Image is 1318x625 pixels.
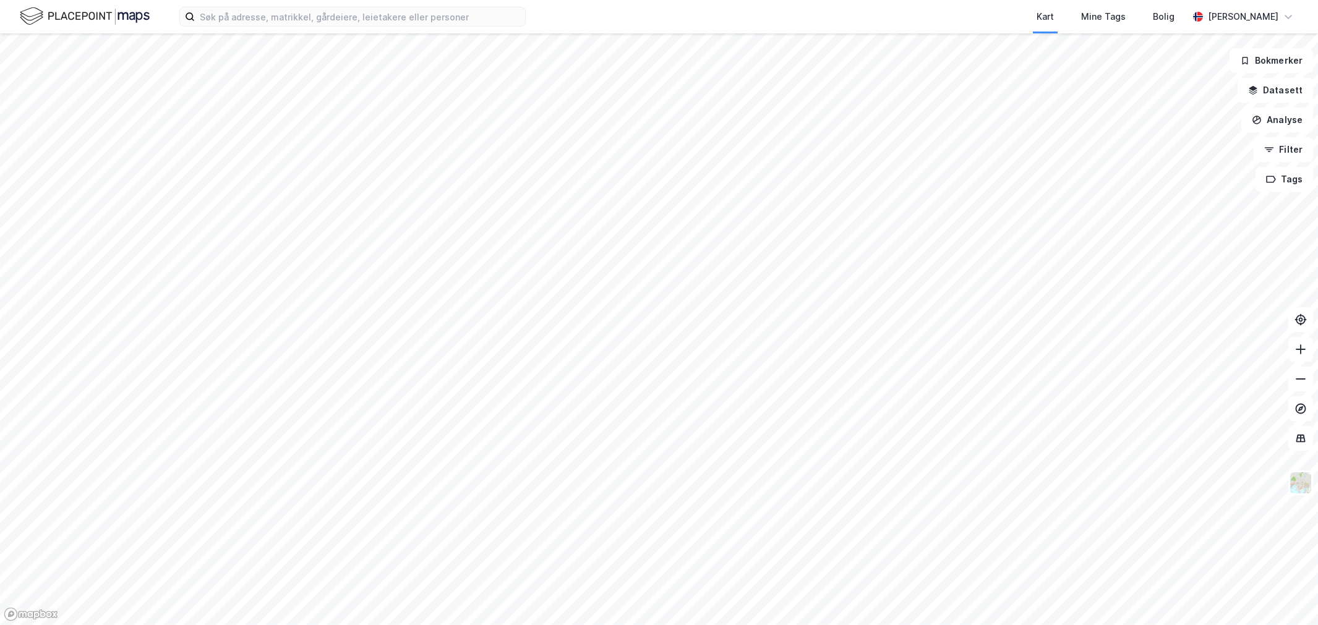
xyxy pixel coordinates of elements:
[1230,48,1313,73] button: Bokmerker
[1037,9,1054,24] div: Kart
[1208,9,1278,24] div: [PERSON_NAME]
[1289,471,1312,495] img: Z
[4,607,58,621] a: Mapbox homepage
[195,7,525,26] input: Søk på adresse, matrikkel, gårdeiere, leietakere eller personer
[1256,566,1318,625] div: Kontrollprogram for chat
[20,6,150,27] img: logo.f888ab2527a4732fd821a326f86c7f29.svg
[1254,137,1313,162] button: Filter
[1238,78,1313,103] button: Datasett
[1153,9,1175,24] div: Bolig
[1081,9,1126,24] div: Mine Tags
[1241,108,1313,132] button: Analyse
[1256,167,1313,192] button: Tags
[1256,566,1318,625] iframe: Chat Widget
